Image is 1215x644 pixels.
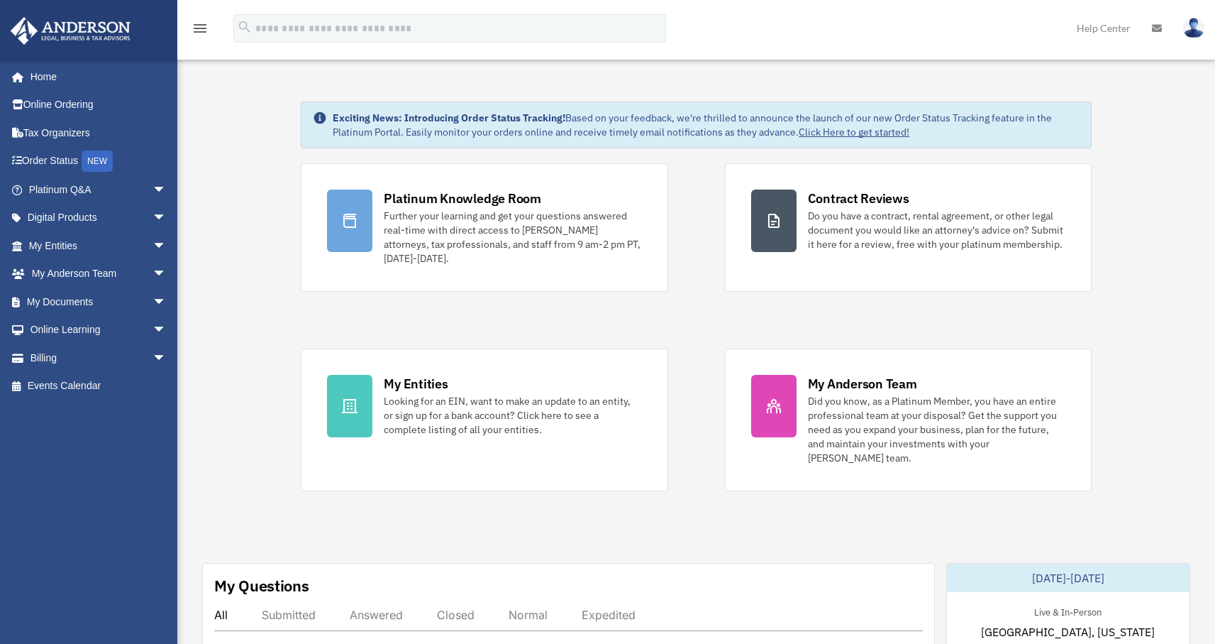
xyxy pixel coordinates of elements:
[10,119,188,147] a: Tax Organizers
[509,608,548,622] div: Normal
[152,204,181,233] span: arrow_drop_down
[981,623,1155,640] span: [GEOGRAPHIC_DATA], [US_STATE]
[214,575,309,596] div: My Questions
[10,288,188,316] a: My Documentsarrow_drop_down
[6,17,135,45] img: Anderson Advisors Platinum Portal
[301,349,667,491] a: My Entities Looking for an EIN, want to make an update to an entity, or sign up for a bank accoun...
[10,62,181,91] a: Home
[333,111,565,124] strong: Exciting News: Introducing Order Status Tracking!
[192,20,209,37] i: menu
[725,349,1092,491] a: My Anderson Team Did you know, as a Platinum Member, you have an entire professional team at your...
[725,163,1092,292] a: Contract Reviews Do you have a contract, rental agreement, or other legal document you would like...
[808,209,1065,251] div: Do you have a contract, rental agreement, or other legal document you would like an attorney's ad...
[10,91,188,119] a: Online Ordering
[152,175,181,204] span: arrow_drop_down
[152,344,181,373] span: arrow_drop_down
[214,608,228,622] div: All
[582,608,636,622] div: Expedited
[192,25,209,37] a: menu
[152,316,181,345] span: arrow_drop_down
[10,344,188,372] a: Billingarrow_drop_down
[10,231,188,260] a: My Entitiesarrow_drop_down
[808,394,1065,465] div: Did you know, as a Platinum Member, you have an entire professional team at your disposal? Get th...
[237,19,253,35] i: search
[808,375,917,393] div: My Anderson Team
[10,316,188,344] a: Online Learningarrow_drop_down
[10,260,188,288] a: My Anderson Teamarrow_drop_down
[301,163,667,292] a: Platinum Knowledge Room Further your learning and get your questions answered real-time with dire...
[799,126,909,138] a: Click Here to get started!
[152,288,181,317] span: arrow_drop_down
[82,151,113,172] div: NEW
[262,608,316,622] div: Submitted
[152,260,181,289] span: arrow_drop_down
[808,190,909,207] div: Contract Reviews
[947,564,1189,592] div: [DATE]-[DATE]
[384,190,541,207] div: Platinum Knowledge Room
[437,608,475,622] div: Closed
[384,394,641,437] div: Looking for an EIN, want to make an update to an entity, or sign up for a bank account? Click her...
[384,375,448,393] div: My Entities
[384,209,641,266] div: Further your learning and get your questions answered real-time with direct access to [PERSON_NAM...
[333,111,1079,139] div: Based on your feedback, we're thrilled to announce the launch of our new Order Status Tracking fe...
[152,231,181,261] span: arrow_drop_down
[10,147,188,176] a: Order StatusNEW
[350,608,403,622] div: Answered
[10,175,188,204] a: Platinum Q&Aarrow_drop_down
[10,372,188,400] a: Events Calendar
[1183,18,1204,38] img: User Pic
[10,204,188,232] a: Digital Productsarrow_drop_down
[1023,604,1113,618] div: Live & In-Person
